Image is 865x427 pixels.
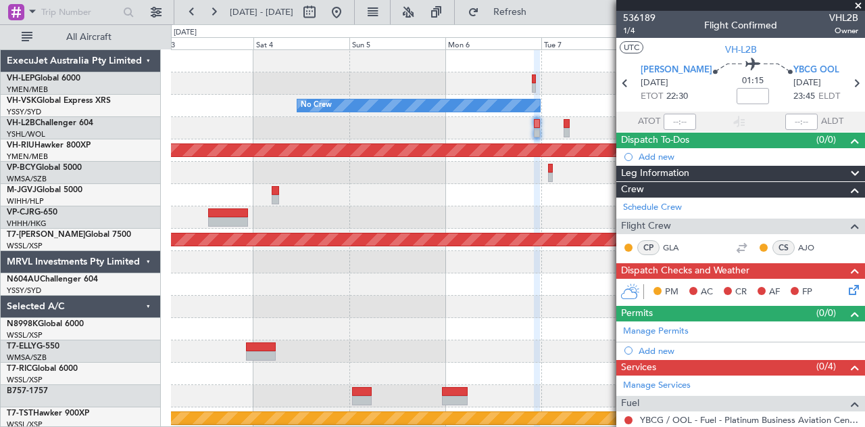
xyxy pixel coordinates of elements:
[7,231,85,239] span: T7-[PERSON_NAME]
[7,129,45,139] a: YSHL/WOL
[7,320,84,328] a: N8998KGlobal 6000
[7,353,47,363] a: WMSA/SZB
[666,90,688,104] span: 22:30
[482,7,539,17] span: Refresh
[7,85,48,95] a: YMEN/MEB
[821,115,843,129] span: ALDT
[7,119,93,127] a: VH-L2BChallenger 604
[772,240,795,255] div: CS
[7,409,33,418] span: T7-TST
[301,95,332,116] div: No Crew
[793,90,815,104] span: 23:45
[638,115,660,129] span: ATOT
[621,219,671,234] span: Flight Crew
[704,18,777,32] div: Flight Confirmed
[7,164,82,172] a: VP-BCYGlobal 5000
[798,242,829,254] a: AJO
[621,133,689,148] span: Dispatch To-Dos
[620,41,643,53] button: UTC
[623,201,682,215] a: Schedule Crew
[7,286,41,296] a: YSSY/SYD
[7,231,131,239] a: T7-[PERSON_NAME]Global 7500
[7,275,98,284] a: N604AUChallenger 604
[7,387,34,395] span: B757-1
[621,263,749,279] span: Dispatch Checks and Weather
[7,164,36,172] span: VP-BCY
[816,359,836,374] span: (0/4)
[174,27,197,39] div: [DATE]
[621,182,644,198] span: Crew
[623,25,656,37] span: 1/4
[7,275,40,284] span: N604AU
[802,286,812,299] span: FP
[641,76,668,90] span: [DATE]
[621,396,639,411] span: Fuel
[735,286,747,299] span: CR
[7,174,47,184] a: WMSA/SZB
[621,306,653,321] span: Permits
[637,240,660,255] div: CP
[7,186,36,194] span: M-JGVJ
[7,97,111,105] a: VH-VSKGlobal Express XRS
[639,151,858,162] div: Add new
[541,37,637,49] div: Tue 7
[623,325,689,338] a: Manage Permits
[7,107,41,117] a: YSSY/SYD
[15,26,147,48] button: All Aircraft
[7,74,34,83] span: VH-LEP
[7,219,47,229] a: VHHH/HKG
[253,37,349,49] div: Sat 4
[7,141,34,150] span: VH-RIU
[623,379,691,392] a: Manage Services
[663,242,693,254] a: GLA
[742,74,764,88] span: 01:15
[621,166,689,181] span: Leg Information
[7,196,44,206] a: WIHH/HLP
[623,11,656,25] span: 536189
[818,90,840,104] span: ELDT
[829,25,858,37] span: Owner
[641,90,663,104] span: ETOT
[7,208,34,217] span: VP-CJR
[35,32,143,42] span: All Aircraft
[725,43,757,57] span: VH-L2B
[7,342,59,351] a: T7-ELLYG-550
[462,1,543,23] button: Refresh
[7,365,32,373] span: T7-RIC
[7,97,36,105] span: VH-VSK
[7,186,82,194] a: M-JGVJGlobal 5000
[640,414,858,426] a: YBCG / OOL - Fuel - Platinum Business Aviation Centre YBCG / OOL
[7,320,38,328] span: N8998K
[7,141,91,150] a: VH-RIUHawker 800XP
[7,365,78,373] a: T7-RICGlobal 6000
[816,133,836,147] span: (0/0)
[7,152,48,162] a: YMEN/MEB
[7,330,43,340] a: WSSL/XSP
[665,286,678,299] span: PM
[816,306,836,320] span: (0/0)
[7,119,35,127] span: VH-L2B
[664,114,696,130] input: --:--
[7,241,43,251] a: WSSL/XSP
[41,2,119,22] input: Trip Number
[7,375,43,385] a: WSSL/XSP
[7,74,80,83] a: VH-LEPGlobal 6000
[349,37,445,49] div: Sun 5
[639,345,858,357] div: Add new
[621,360,656,376] span: Services
[7,342,36,351] span: T7-ELLY
[641,64,712,77] span: [PERSON_NAME]
[7,208,57,217] a: VP-CJRG-650
[793,76,821,90] span: [DATE]
[793,64,839,77] span: YBCG OOL
[157,37,253,49] div: Fri 3
[701,286,713,299] span: AC
[7,409,89,418] a: T7-TSTHawker 900XP
[445,37,541,49] div: Mon 6
[829,11,858,25] span: VHL2B
[230,6,293,18] span: [DATE] - [DATE]
[7,387,48,395] a: B757-1757
[769,286,780,299] span: AF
